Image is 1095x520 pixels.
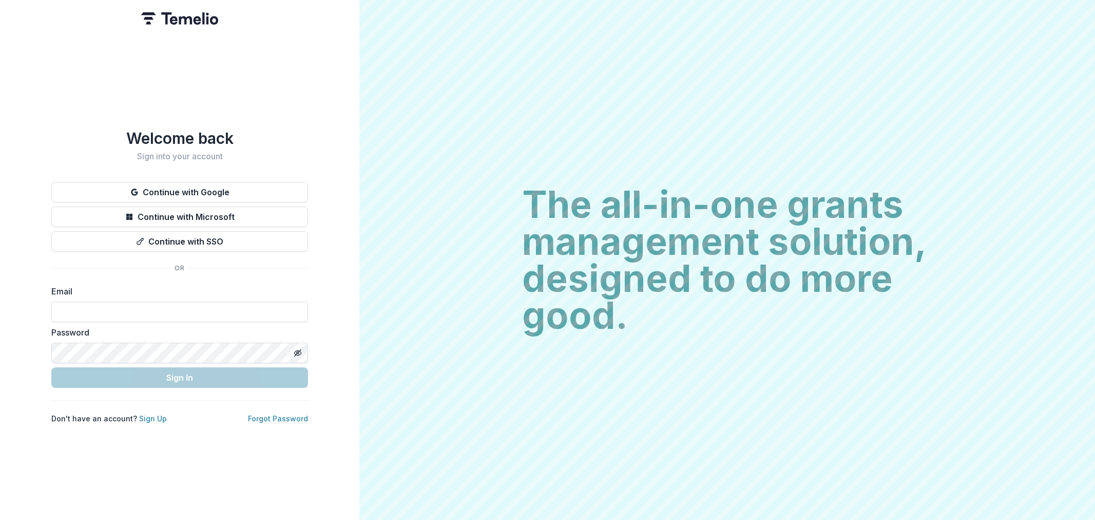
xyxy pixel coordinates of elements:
[51,129,308,147] h1: Welcome back
[51,207,308,227] button: Continue with Microsoft
[51,231,308,252] button: Continue with SSO
[51,367,308,388] button: Sign In
[51,182,308,202] button: Continue with Google
[51,285,302,298] label: Email
[51,326,302,339] label: Password
[51,413,167,424] p: Don't have an account?
[139,414,167,423] a: Sign Up
[290,345,306,361] button: Toggle password visibility
[248,414,308,423] a: Forgot Password
[51,152,308,161] h2: Sign into your account
[141,12,218,25] img: Temelio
